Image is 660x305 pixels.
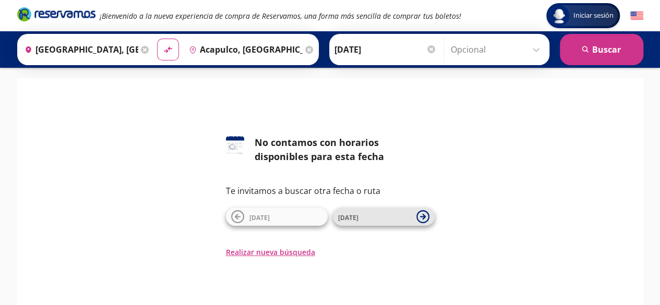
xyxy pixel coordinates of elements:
[569,10,618,21] span: Iniciar sesión
[185,36,303,63] input: Buscar Destino
[100,11,461,21] em: ¡Bienvenido a la nueva experiencia de compra de Reservamos, una forma más sencilla de comprar tus...
[630,9,643,22] button: English
[226,185,435,197] p: Te invitamos a buscar otra fecha o ruta
[560,34,643,65] button: Buscar
[249,213,270,222] span: [DATE]
[20,36,138,63] input: Buscar Origen
[226,247,315,258] button: Realizar nueva búsqueda
[333,208,435,226] button: [DATE]
[17,6,95,25] a: Brand Logo
[338,213,358,222] span: [DATE]
[334,36,437,63] input: Elegir Fecha
[226,208,328,226] button: [DATE]
[17,6,95,22] i: Brand Logo
[451,36,544,63] input: Opcional
[255,136,435,164] div: No contamos con horarios disponibles para esta fecha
